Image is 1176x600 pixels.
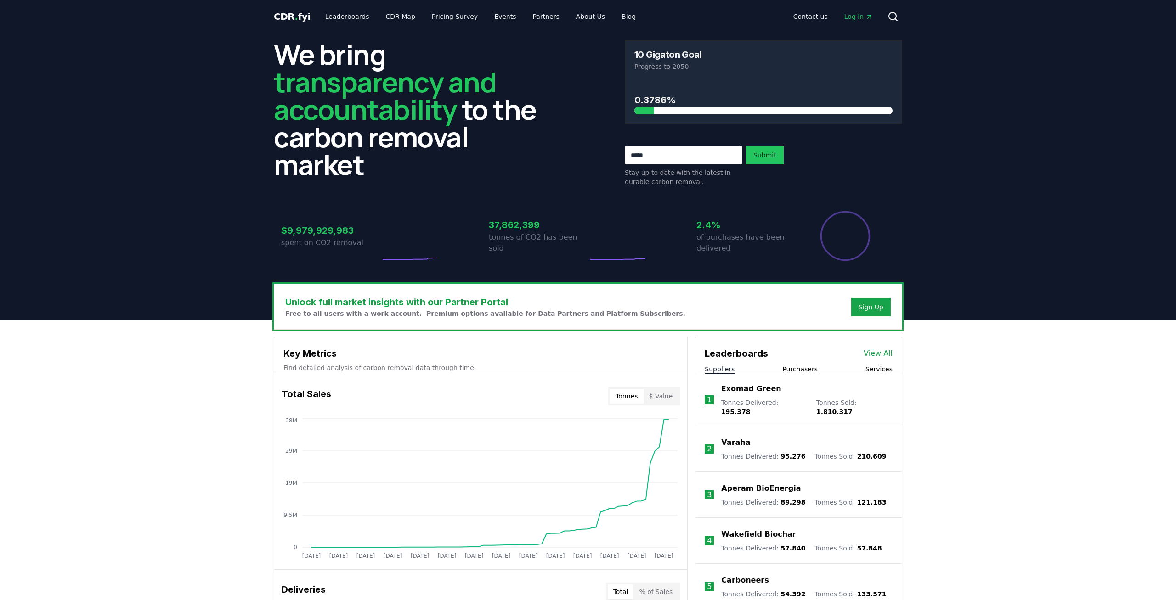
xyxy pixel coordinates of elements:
span: 54.392 [780,590,805,598]
p: Tonnes Delivered : [721,498,805,507]
h2: We bring to the carbon removal market [274,40,551,178]
tspan: [DATE] [302,553,321,559]
tspan: [DATE] [411,553,430,559]
h3: 37,862,399 [489,218,588,232]
tspan: [DATE] [546,553,565,559]
span: 133.571 [857,590,887,598]
a: About Us [569,8,612,25]
span: CDR fyi [274,11,311,22]
p: Tonnes Sold : [814,544,882,553]
p: 4 [707,535,712,546]
tspan: [DATE] [573,553,592,559]
button: Purchasers [782,364,818,374]
h3: 0.3786% [634,93,893,107]
a: Exomad Green [721,383,781,394]
span: 57.840 [780,544,805,552]
p: Tonnes Delivered : [721,589,805,599]
h3: 2.4% [696,218,796,232]
a: Contact us [786,8,835,25]
a: CDR.fyi [274,10,311,23]
tspan: [DATE] [655,553,673,559]
button: Suppliers [705,364,735,374]
a: Sign Up [859,303,883,312]
button: Submit [746,146,784,164]
p: Progress to 2050 [634,62,893,71]
tspan: 0 [294,544,297,550]
p: Tonnes Sold : [814,452,886,461]
tspan: [DATE] [600,553,619,559]
p: 5 [707,581,712,592]
button: Total [608,584,634,599]
p: tonnes of CO2 has been sold [489,232,588,254]
a: Log in [837,8,880,25]
nav: Main [318,8,643,25]
span: transparency and accountability [274,63,496,128]
span: 195.378 [721,408,751,415]
span: 121.183 [857,499,887,506]
h3: $9,979,929,983 [281,224,380,237]
span: 1.810.317 [816,408,853,415]
p: Tonnes Delivered : [721,544,805,553]
tspan: 29M [285,448,297,454]
h3: 10 Gigaton Goal [634,50,701,59]
span: . [295,11,298,22]
p: 1 [707,394,712,405]
a: Events [487,8,523,25]
p: Tonnes Sold : [814,589,886,599]
p: Tonnes Delivered : [721,452,805,461]
h3: Leaderboards [705,347,768,360]
tspan: [DATE] [329,553,348,559]
tspan: 19M [285,480,297,486]
tspan: [DATE] [384,553,402,559]
span: 57.848 [857,544,882,552]
a: CDR Map [379,8,423,25]
button: Sign Up [851,298,891,316]
p: Tonnes Delivered : [721,398,807,416]
tspan: 38M [285,417,297,424]
p: Tonnes Sold : [816,398,893,416]
h3: Unlock full market insights with our Partner Portal [285,295,685,309]
span: 95.276 [780,453,805,460]
tspan: [DATE] [628,553,646,559]
p: Tonnes Sold : [814,498,886,507]
p: Free to all users with a work account. Premium options available for Data Partners and Platform S... [285,309,685,318]
a: Pricing Survey [424,8,485,25]
tspan: [DATE] [519,553,538,559]
p: spent on CO2 removal [281,237,380,248]
a: Wakefield Biochar [721,529,796,540]
button: Tonnes [610,389,643,404]
p: Find detailed analysis of carbon removal data through time. [283,363,678,372]
p: Stay up to date with the latest in durable carbon removal. [625,168,742,186]
a: Carboneers [721,575,769,586]
tspan: [DATE] [492,553,511,559]
tspan: [DATE] [465,553,484,559]
p: 2 [707,443,712,454]
button: Services [865,364,893,374]
span: 89.298 [780,499,805,506]
a: Partners [526,8,567,25]
span: Log in [844,12,873,21]
a: Leaderboards [318,8,377,25]
nav: Main [786,8,880,25]
tspan: 9.5M [284,512,297,518]
h3: Total Sales [282,387,331,405]
tspan: [DATE] [438,553,457,559]
p: 3 [707,489,712,500]
div: Percentage of sales delivered [820,210,871,262]
a: Aperam BioEnergia [721,483,801,494]
span: 210.609 [857,453,887,460]
a: Blog [614,8,643,25]
button: $ Value [644,389,678,404]
p: of purchases have been delivered [696,232,796,254]
a: View All [864,348,893,359]
a: Varaha [721,437,750,448]
tspan: [DATE] [356,553,375,559]
button: % of Sales [633,584,678,599]
h3: Key Metrics [283,347,678,360]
